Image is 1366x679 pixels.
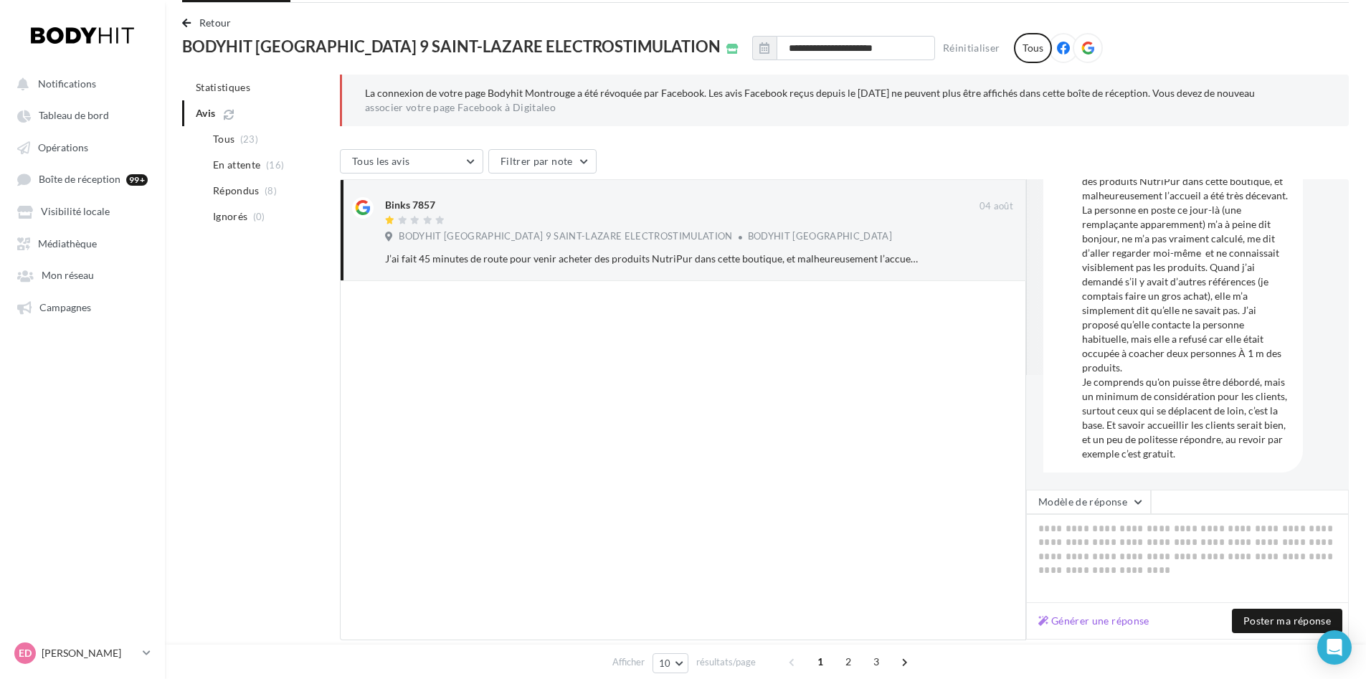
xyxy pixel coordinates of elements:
div: Binks 7857 [385,198,435,212]
span: BODYHIT [GEOGRAPHIC_DATA] 9 SAINT-LAZARE ELECTROSTIMULATION [399,230,732,243]
span: ED [19,646,32,660]
span: Retour [199,16,232,29]
span: Tableau de bord [39,110,109,122]
button: 10 [653,653,689,673]
button: Réinitialiser [937,39,1006,57]
span: Statistiques [196,81,250,93]
button: Générer une réponse [1033,612,1155,630]
span: Notifications [38,77,96,90]
span: 1 [809,650,832,673]
a: associer votre page Facebook à Digitaleo [365,102,556,113]
span: Afficher [612,655,645,669]
span: 3 [865,650,888,673]
button: Retour [182,14,237,32]
span: Tous les avis [352,155,410,167]
span: (0) [253,211,265,222]
span: Opérations [38,141,88,153]
a: Médiathèque [9,230,156,256]
span: (16) [266,159,284,171]
a: Mon réseau [9,262,156,288]
a: Opérations [9,134,156,160]
button: Poster ma réponse [1232,609,1342,633]
span: résultats/page [696,655,756,669]
div: J’ai fait 45 minutes de route pour venir acheter des produits NutriPur dans cette boutique, et ma... [1082,160,1291,461]
a: Campagnes [9,294,156,320]
span: Visibilité locale [41,206,110,218]
button: Tous les avis [340,149,483,174]
span: Répondus [213,184,260,198]
span: Médiathèque [38,237,97,250]
div: Open Intercom Messenger [1317,630,1352,665]
div: J’ai fait 45 minutes de route pour venir acheter des produits NutriPur dans cette boutique, et ma... [385,252,920,266]
span: BODYHIT SAINT-LAZARE [748,230,892,242]
span: 10 [659,657,671,669]
span: Ignorés [213,209,247,224]
span: 2 [837,650,860,673]
div: Tous [1014,33,1052,63]
span: (8) [265,185,277,196]
a: Boîte de réception 99+ [9,166,156,192]
span: BODYHIT [GEOGRAPHIC_DATA] 9 SAINT-LAZARE ELECTROSTIMULATION [182,39,721,54]
a: ED [PERSON_NAME] [11,640,153,667]
div: 99+ [126,174,148,186]
a: Tableau de bord [9,102,156,128]
span: Campagnes [39,301,91,313]
span: Boîte de réception [39,174,120,186]
p: [PERSON_NAME] [42,646,137,660]
span: (23) [240,133,258,145]
a: Visibilité locale [9,198,156,224]
span: Tous [213,132,234,146]
span: En attente [213,158,261,172]
span: Mon réseau [42,270,94,282]
button: Modèle de réponse [1026,490,1151,514]
button: Filtrer par note [488,149,597,174]
span: 04 août [980,200,1013,213]
p: La connexion de votre page Bodyhit Montrouge a été révoquée par Facebook. Les avis Facebook reçus... [365,86,1326,115]
button: Notifications [9,70,151,96]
